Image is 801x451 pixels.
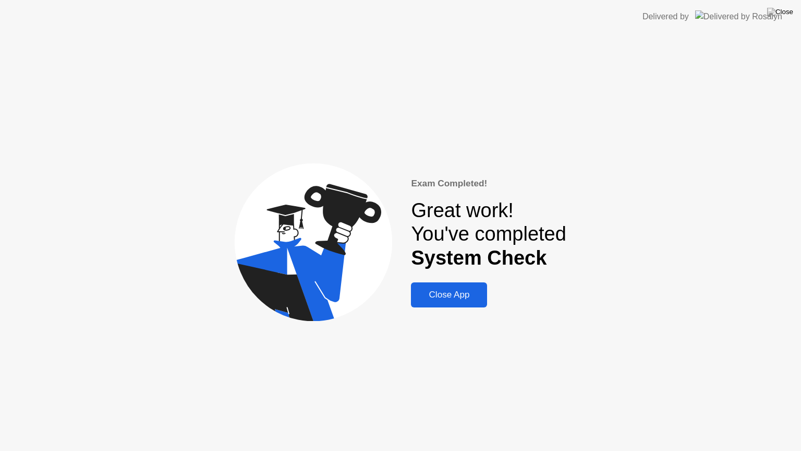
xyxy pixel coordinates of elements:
[411,199,566,270] div: Great work! You've completed
[414,290,484,300] div: Close App
[411,282,487,307] button: Close App
[695,10,782,22] img: Delivered by Rosalyn
[767,8,793,16] img: Close
[642,10,689,23] div: Delivered by
[411,177,566,191] div: Exam Completed!
[411,247,547,269] b: System Check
